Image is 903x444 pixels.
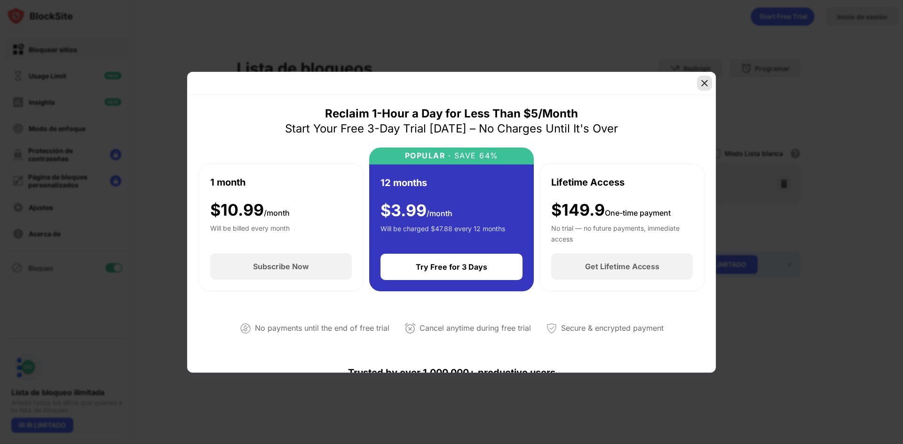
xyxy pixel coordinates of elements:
[210,201,290,220] div: $ 10.99
[255,321,389,335] div: No payments until the end of free trial
[210,175,246,189] div: 1 month
[380,201,452,220] div: $ 3.99
[325,106,578,121] div: Reclaim 1-Hour a Day for Less Than $5/Month
[546,323,557,334] img: secured-payment
[405,151,451,160] div: POPULAR ·
[451,151,499,160] div: SAVE 64%
[551,223,693,242] div: No trial — no future payments, immediate access
[585,262,659,271] div: Get Lifetime Access
[561,321,664,335] div: Secure & encrypted payment
[420,321,531,335] div: Cancel anytime during free trial
[198,350,705,395] div: Trusted by over 1,000,000+ productive users
[551,201,671,220] div: $149.9
[605,208,671,218] span: One-time payment
[253,262,309,271] div: Subscribe Now
[285,121,618,136] div: Start Your Free 3-Day Trial [DATE] – No Charges Until It's Over
[380,224,505,242] div: Will be charged $47.88 every 12 months
[416,262,487,272] div: Try Free for 3 Days
[551,175,625,189] div: Lifetime Access
[210,223,290,242] div: Will be billed every month
[264,208,290,218] span: /month
[380,176,427,190] div: 12 months
[404,323,416,334] img: cancel-anytime
[427,209,452,218] span: /month
[240,323,251,334] img: not-paying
